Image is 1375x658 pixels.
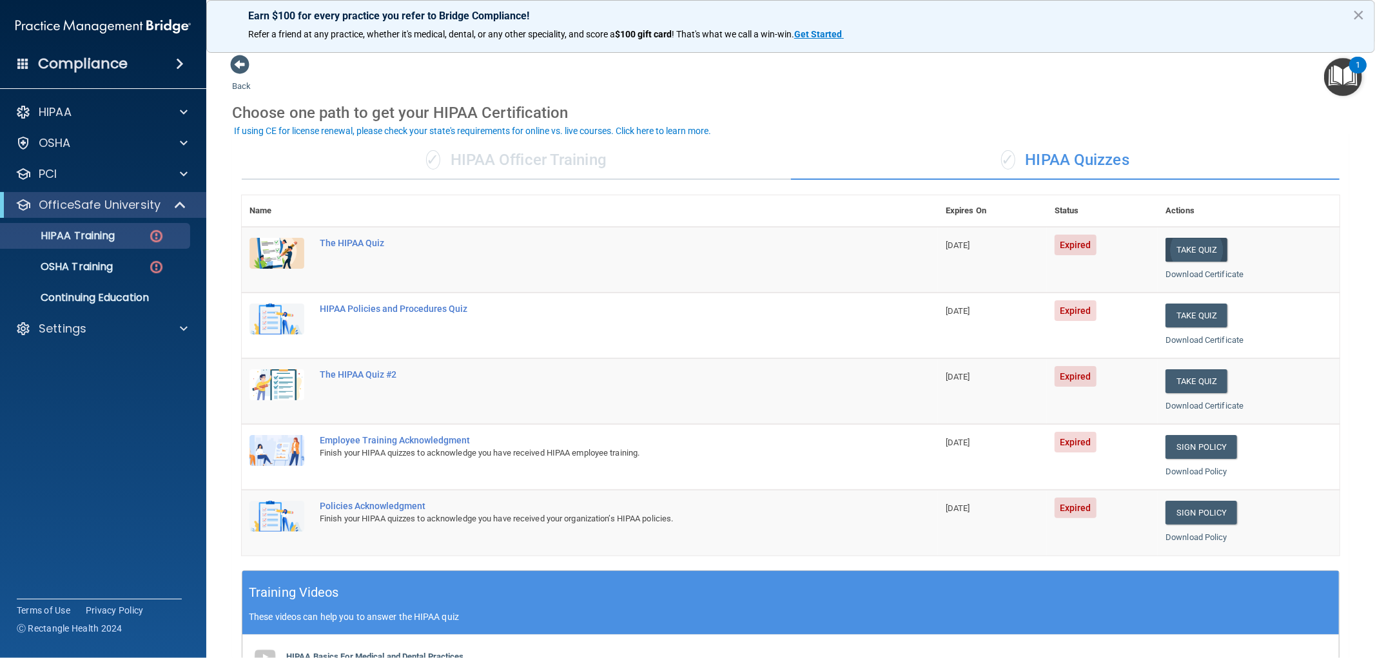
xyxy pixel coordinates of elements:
div: HIPAA Officer Training [242,141,791,180]
span: ✓ [426,150,440,169]
div: HIPAA Policies and Procedures Quiz [320,304,873,314]
span: ! That's what we call a win-win. [672,29,794,39]
span: ✓ [1001,150,1015,169]
p: HIPAA Training [8,229,115,242]
a: Download Certificate [1165,335,1243,345]
a: Download Policy [1165,532,1227,542]
strong: Get Started [794,29,842,39]
a: Download Certificate [1165,401,1243,411]
a: OfficeSafe University [15,197,187,213]
span: [DATE] [946,372,970,382]
span: Expired [1055,432,1097,452]
p: Earn $100 for every practice you refer to Bridge Compliance! [248,10,1333,22]
a: HIPAA [15,104,188,120]
button: Take Quiz [1165,304,1227,327]
p: HIPAA [39,104,72,120]
a: Sign Policy [1165,435,1237,459]
a: OSHA [15,135,188,151]
h4: Compliance [38,55,128,73]
th: Expires On [938,195,1047,227]
span: Ⓒ Rectangle Health 2024 [17,622,122,635]
p: OSHA Training [8,260,113,273]
p: OSHA [39,135,71,151]
a: PCI [15,166,188,182]
span: [DATE] [946,503,970,513]
span: Expired [1055,366,1097,387]
span: [DATE] [946,438,970,447]
span: Expired [1055,235,1097,255]
a: Privacy Policy [86,604,144,617]
p: OfficeSafe University [39,197,161,213]
th: Name [242,195,312,227]
div: Choose one path to get your HIPAA Certification [232,94,1349,131]
button: Close [1352,5,1365,25]
strong: $100 gift card [615,29,672,39]
img: danger-circle.6113f641.png [148,259,164,275]
a: Sign Policy [1165,501,1237,525]
p: These videos can help you to answer the HIPAA quiz [249,612,1332,622]
div: Policies Acknowledgment [320,501,873,511]
img: PMB logo [15,14,191,39]
button: Take Quiz [1165,238,1227,262]
button: Open Resource Center, 1 new notification [1324,58,1362,96]
div: The HIPAA Quiz #2 [320,369,873,380]
img: danger-circle.6113f641.png [148,228,164,244]
a: Terms of Use [17,604,70,617]
th: Actions [1158,195,1340,227]
th: Status [1047,195,1158,227]
a: Get Started [794,29,844,39]
a: Download Policy [1165,467,1227,476]
h5: Training Videos [249,581,339,604]
a: Back [232,66,251,91]
p: Continuing Education [8,291,184,304]
div: Employee Training Acknowledgment [320,435,873,445]
div: If using CE for license renewal, please check your state's requirements for online vs. live cours... [234,126,711,135]
div: The HIPAA Quiz [320,238,873,248]
a: Settings [15,321,188,336]
p: PCI [39,166,57,182]
p: Settings [39,321,86,336]
span: Refer a friend at any practice, whether it's medical, dental, or any other speciality, and score a [248,29,615,39]
span: Expired [1055,300,1097,321]
div: HIPAA Quizzes [791,141,1340,180]
a: Download Certificate [1165,269,1243,279]
div: Finish your HIPAA quizzes to acknowledge you have received HIPAA employee training. [320,445,873,461]
span: [DATE] [946,306,970,316]
div: Finish your HIPAA quizzes to acknowledge you have received your organization’s HIPAA policies. [320,511,873,527]
span: Expired [1055,498,1097,518]
div: 1 [1356,65,1360,82]
button: Take Quiz [1165,369,1227,393]
button: If using CE for license renewal, please check your state's requirements for online vs. live cours... [232,124,713,137]
span: [DATE] [946,240,970,250]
